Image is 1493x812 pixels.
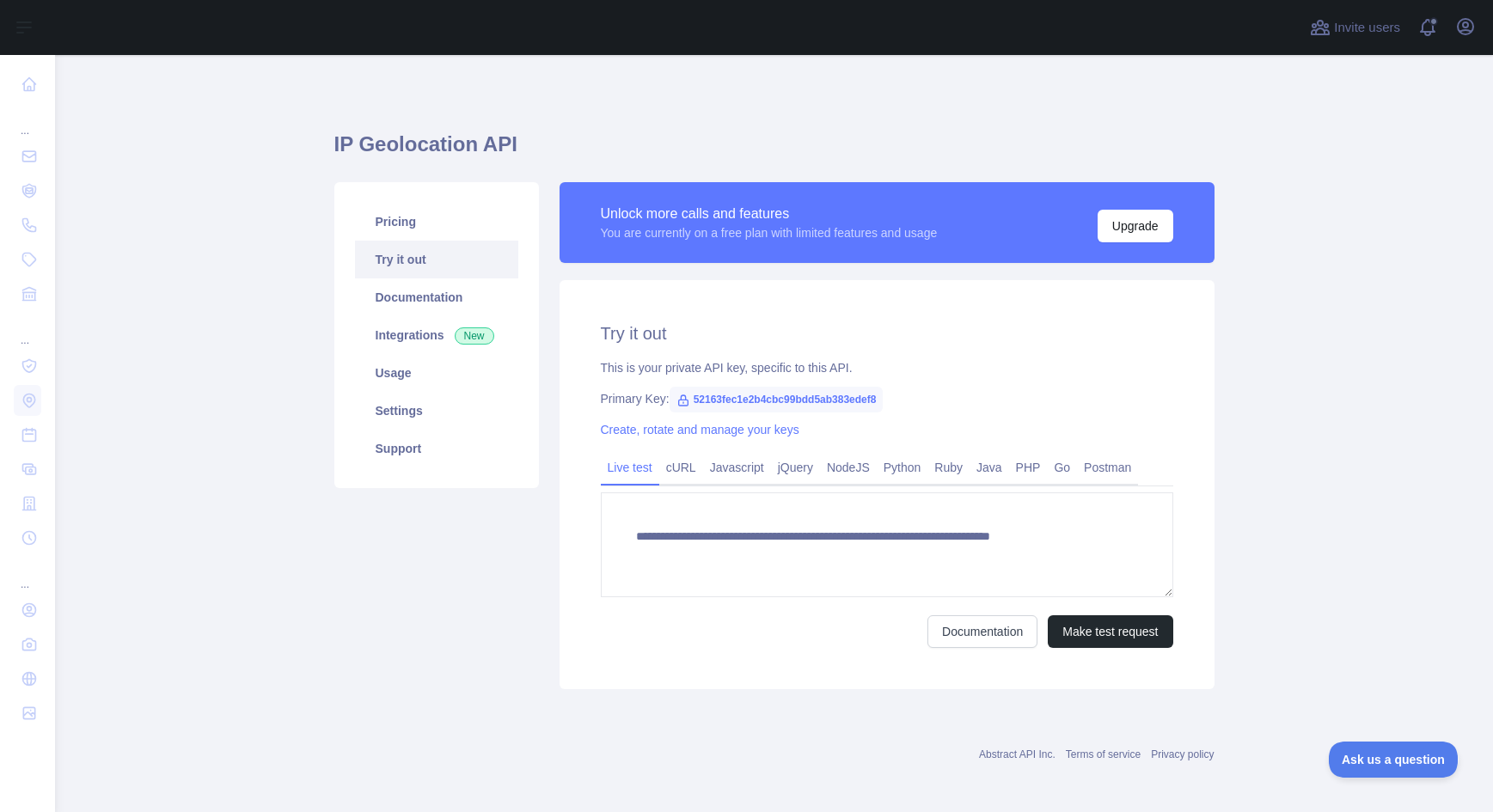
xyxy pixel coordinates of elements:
[355,354,518,392] a: Usage
[355,392,518,430] a: Settings
[601,321,1173,345] h2: Try it out
[670,387,884,412] span: 52163fec1e2b4cbc99bdd5ab383edef8
[355,430,518,467] a: Support
[877,454,928,481] a: Python
[14,557,41,591] div: ...
[334,131,1215,172] h1: IP Geolocation API
[979,748,1056,760] a: Abstract API Inc.
[1077,454,1138,481] a: Postman
[771,454,820,481] a: jQuery
[455,327,494,345] span: New
[1151,748,1214,760] a: Privacy policy
[355,278,518,316] a: Documentation
[1329,742,1459,778] iframe: Toggle Customer Support
[703,454,771,481] a: Javascript
[970,454,1009,481] a: Java
[1066,748,1141,760] a: Terms of service
[1047,454,1077,481] a: Go
[659,454,703,481] a: cURL
[601,204,938,224] div: Unlock more calls and features
[601,224,938,241] div: You are currently on a free plan with limited features and usage
[820,454,877,481] a: NodeJS
[601,390,1173,407] div: Primary Key:
[1334,18,1400,38] span: Invite users
[601,359,1173,376] div: This is your private API key, specific to this API.
[14,313,41,347] div: ...
[601,423,799,437] a: Create, rotate and manage your keys
[927,615,1037,648] a: Documentation
[355,203,518,241] a: Pricing
[601,454,659,481] a: Live test
[1098,210,1173,242] button: Upgrade
[1009,454,1048,481] a: PHP
[14,103,41,137] div: ...
[355,241,518,278] a: Try it out
[927,454,970,481] a: Ruby
[1048,615,1172,648] button: Make test request
[355,316,518,354] a: Integrations New
[1306,14,1404,41] button: Invite users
